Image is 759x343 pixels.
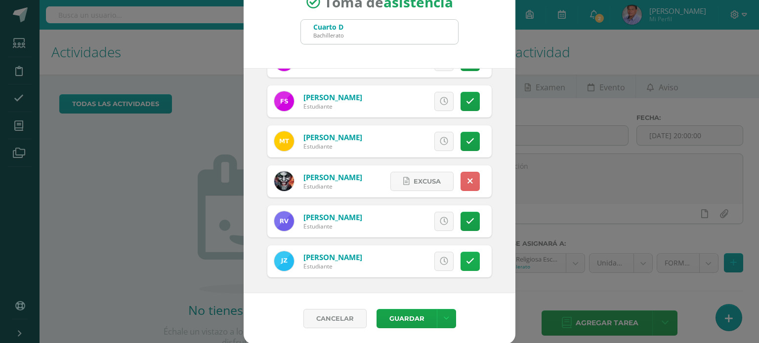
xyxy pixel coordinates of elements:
img: b623cfbc062ef40d13911457e2ae92fe.png [274,211,294,231]
img: 1af44fdfb2b7293603c5aace648f50b6.png [274,91,294,111]
a: Excusa [390,172,454,191]
div: Estudiante [303,102,362,111]
a: Cancelar [303,309,367,328]
img: 2f7de5896780acd79467e81446a2ffa6.png [274,131,294,151]
div: Bachillerato [313,32,344,39]
div: Estudiante [303,142,362,151]
div: Estudiante [303,182,362,191]
span: Excusa [414,172,441,191]
div: Estudiante [303,262,362,270]
input: Busca un grado o sección aquí... [301,20,458,44]
a: [PERSON_NAME] [303,172,362,182]
img: 60af18d67fd0cc0b46f42c9dd13d731e.png [274,251,294,271]
a: [PERSON_NAME] [303,92,362,102]
img: 9bcf37177c34980910d2aa1ae05ec4aa.png [274,171,294,191]
button: Guardar [377,309,437,328]
div: Estudiante [303,222,362,230]
div: Cuarto D [313,22,344,32]
a: [PERSON_NAME] [303,132,362,142]
a: [PERSON_NAME] [303,212,362,222]
a: [PERSON_NAME] [303,252,362,262]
